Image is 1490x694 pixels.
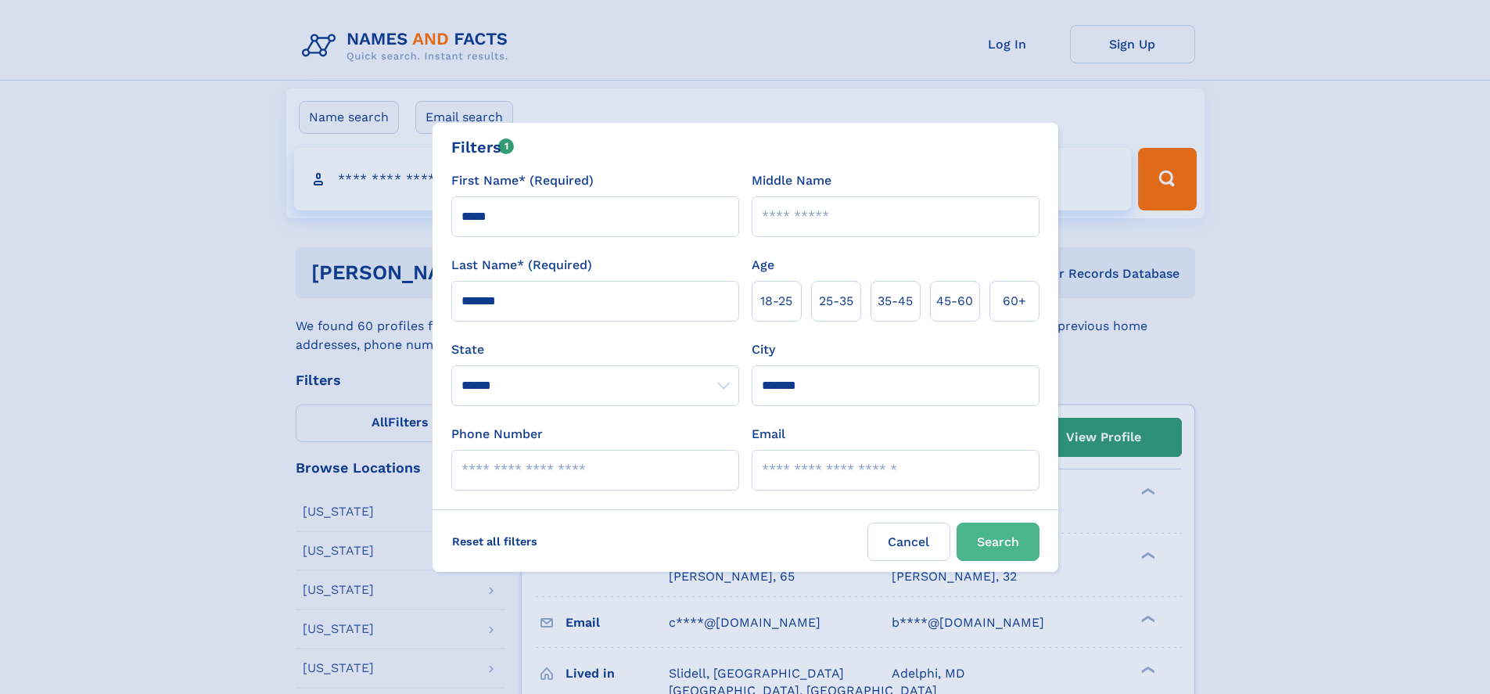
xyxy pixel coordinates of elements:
label: Reset all filters [442,523,548,560]
label: Age [752,256,774,275]
label: First Name* (Required) [451,171,594,190]
div: Filters [451,135,515,159]
span: 18‑25 [760,292,792,311]
label: Last Name* (Required) [451,256,592,275]
span: 60+ [1003,292,1026,311]
span: 35‑45 [878,292,913,311]
label: State [451,340,739,359]
span: 45‑60 [936,292,973,311]
label: Phone Number [451,425,543,444]
button: Search [957,523,1039,561]
label: City [752,340,775,359]
span: 25‑35 [819,292,853,311]
label: Email [752,425,785,444]
label: Middle Name [752,171,831,190]
label: Cancel [867,523,950,561]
